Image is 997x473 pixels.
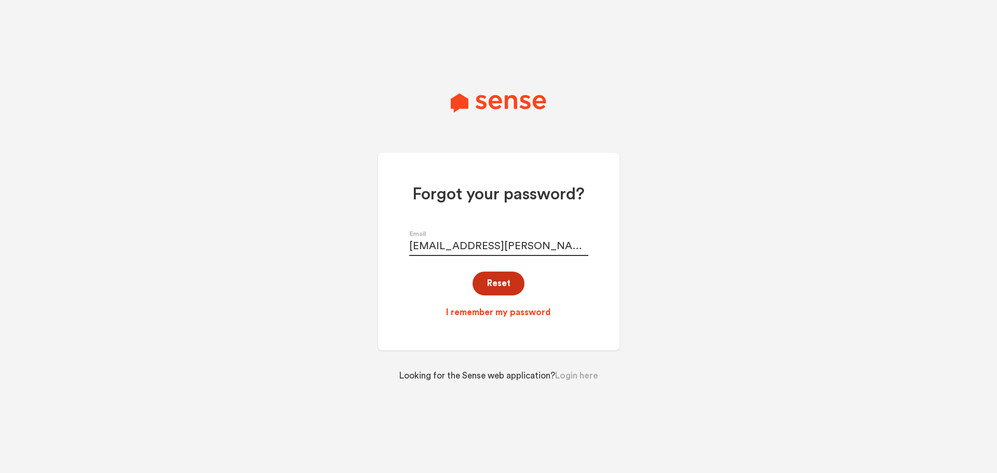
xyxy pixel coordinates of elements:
[409,184,588,205] h1: Forgot your password?
[375,361,622,382] div: Looking for the Sense web application?
[451,93,546,113] img: Sense Logo
[473,272,524,296] button: Reset
[409,306,588,319] a: I remember my password
[555,371,598,380] a: Login here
